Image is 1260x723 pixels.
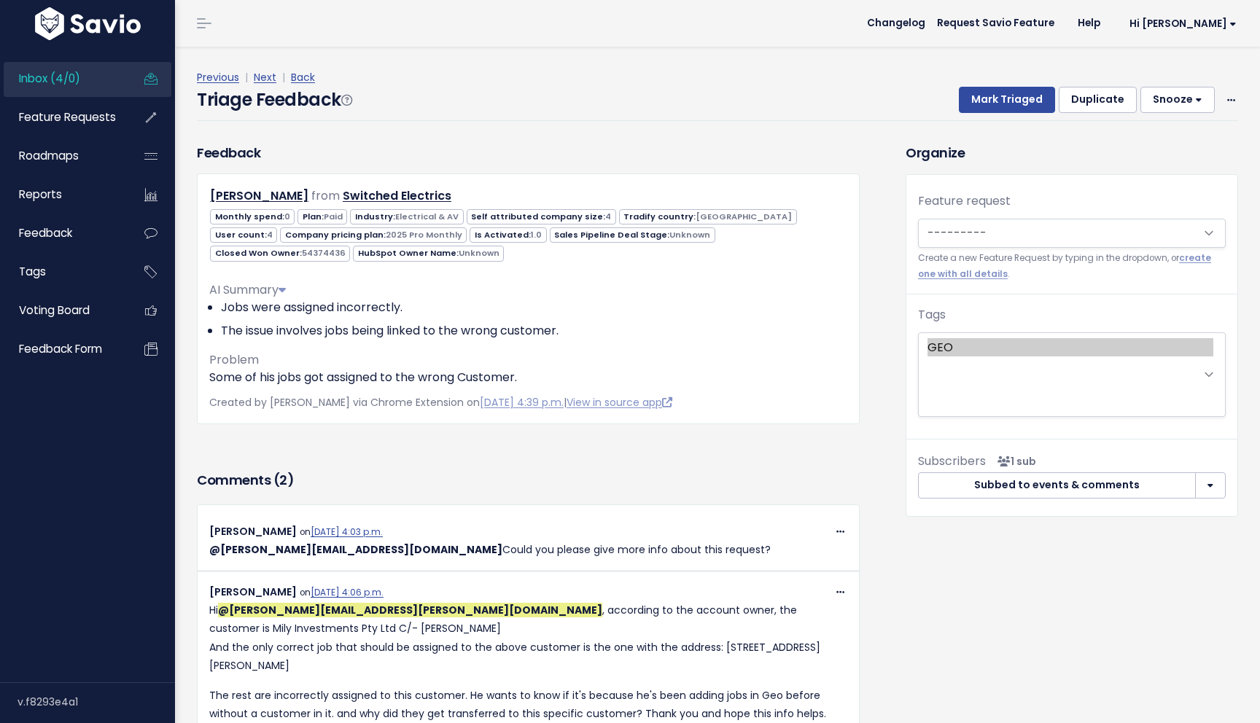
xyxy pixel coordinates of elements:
a: Previous [197,70,239,85]
a: [DATE] 4:03 p.m. [311,526,383,538]
span: Problem [209,351,259,368]
span: Inbox (4/0) [19,71,80,86]
a: Help [1066,12,1112,34]
span: Tags [19,264,46,279]
span: 0 [284,211,290,222]
span: 54374436 [302,247,346,259]
a: Reports [4,178,121,211]
button: Subbed to events & comments [918,472,1196,499]
p: Could you please give more info about this request? [209,541,847,559]
p: The rest are incorrectly assigned to this customer. He wants to know if it's because he's been ad... [209,687,847,723]
a: View in source app [567,395,672,410]
p: Some of his jobs got assigned to the wrong Customer. [209,369,847,386]
a: Hi [PERSON_NAME] [1112,12,1248,35]
span: Industry: [350,209,463,224]
span: HubSpot Owner Name: [353,246,504,261]
p: Hi , according to the account owner, the customer is Mily Investments Pty Ltd C/- [PERSON_NAME] A... [209,601,847,675]
span: [PERSON_NAME] [209,524,297,539]
span: | [242,70,251,85]
span: 4 [605,211,611,222]
span: Paid [324,211,343,222]
span: Unknown [669,229,710,241]
h3: Organize [906,143,1238,163]
a: Feedback [4,216,121,250]
label: Feature request [918,192,1011,210]
button: Duplicate [1059,87,1137,113]
a: Roadmaps [4,139,121,173]
a: create one with all details [918,252,1211,279]
span: Feature Requests [19,109,116,125]
li: The issue involves jobs being linked to the wrong customer. [221,322,847,340]
span: Closed Won Owner: [210,246,350,261]
span: 2 [279,471,287,489]
a: Back [291,70,315,85]
a: [DATE] 4:39 p.m. [480,395,564,410]
span: Tradify country: [619,209,797,224]
span: 2025 Pro Monthly [386,229,462,241]
a: [DATE] 4:06 p.m. [311,587,384,598]
span: | [279,70,288,85]
span: Alisa Shevela [218,603,602,617]
a: Request Savio Feature [925,12,1066,34]
span: Is Activated: [470,227,546,243]
a: Voting Board [4,294,121,327]
span: Voting Board [19,302,90,318]
a: Feedback form [4,332,121,366]
h3: Comments ( ) [197,470,860,491]
li: Jobs were assigned incorrectly. [221,299,847,316]
a: Inbox (4/0) [4,62,121,95]
span: Roadmaps [19,148,79,163]
span: User count: [210,227,277,243]
span: [GEOGRAPHIC_DATA] [696,211,792,222]
a: Feature Requests [4,101,121,134]
h3: Feedback [197,143,260,163]
span: 1.0 [531,229,542,241]
option: GEO [927,338,1213,356]
span: 4 [267,229,273,241]
span: Self attributed company size: [467,209,616,224]
span: Subscribers [918,453,986,469]
button: Mark Triaged [959,87,1055,113]
span: Created by [PERSON_NAME] via Chrome Extension on | [209,395,672,410]
span: from [311,187,340,204]
span: Unknown [459,247,499,259]
small: Create a new Feature Request by typing in the dropdown, or . [918,251,1226,282]
h4: Triage Feedback [197,87,351,113]
span: [PERSON_NAME] [209,585,297,599]
span: Sales Pipeline Deal Stage: [550,227,715,243]
span: Monthly spend: [210,209,295,224]
span: Reports [19,187,62,202]
span: Company pricing plan: [280,227,467,243]
button: Snooze [1140,87,1215,113]
span: Kristine Bartolata [209,542,502,557]
span: Electrical & AV [395,211,459,222]
a: Next [254,70,276,85]
span: Changelog [867,18,925,28]
span: Feedback [19,225,72,241]
a: [PERSON_NAME] [210,187,308,204]
span: Plan: [297,209,347,224]
span: AI Summary [209,281,286,298]
a: Tags [4,255,121,289]
label: Tags [918,306,946,324]
a: Switched Electrics [343,187,451,204]
img: logo-white.9d6f32f41409.svg [31,7,144,40]
span: Feedback form [19,341,102,356]
span: Hi [PERSON_NAME] [1129,18,1237,29]
div: v.f8293e4a1 [17,683,175,721]
span: on [300,526,383,538]
span: on [300,587,384,598]
span: <p><strong>Subscribers</strong><br><br> - Carolina Salcedo Claramunt<br> </p> [992,454,1036,469]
